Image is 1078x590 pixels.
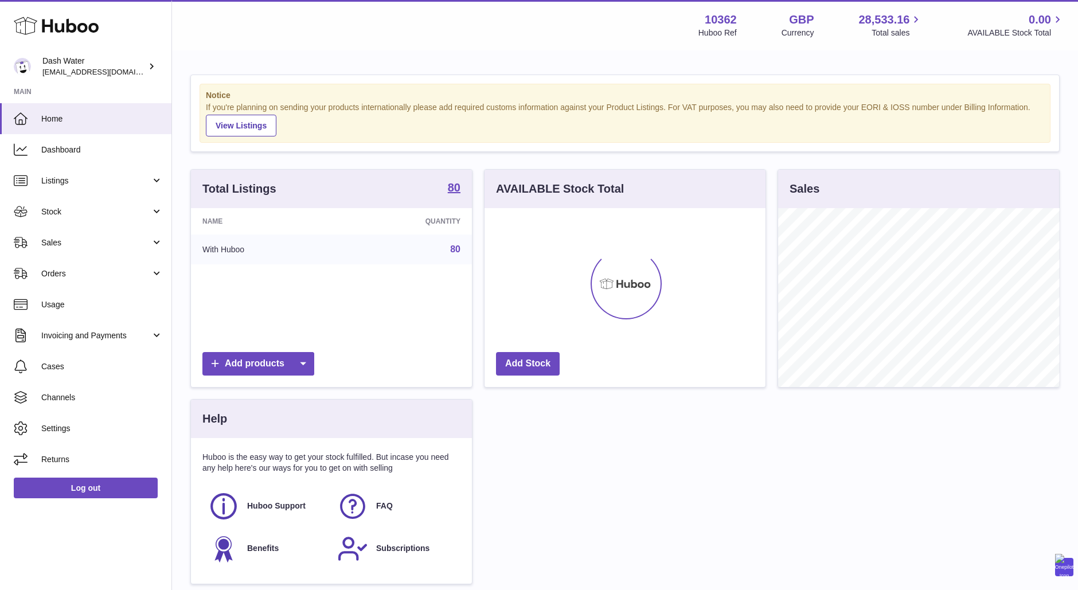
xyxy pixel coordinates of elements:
a: Add products [202,352,314,376]
h3: AVAILABLE Stock Total [496,181,624,197]
div: If you're planning on sending your products internationally please add required customs informati... [206,102,1044,136]
div: Huboo Ref [698,28,737,38]
a: 28,533.16 Total sales [858,12,923,38]
div: Currency [782,28,814,38]
a: 0.00 AVAILABLE Stock Total [967,12,1064,38]
th: Name [191,208,339,235]
span: Home [41,114,163,124]
span: Channels [41,392,163,403]
span: 28,533.16 [858,12,909,28]
th: Quantity [339,208,472,235]
a: View Listings [206,115,276,136]
td: With Huboo [191,235,339,264]
span: Stock [41,206,151,217]
a: Subscriptions [337,533,455,564]
span: Returns [41,454,163,465]
strong: 80 [448,182,460,193]
span: Settings [41,423,163,434]
span: Invoicing and Payments [41,330,151,341]
h3: Help [202,411,227,427]
span: Usage [41,299,163,310]
a: Log out [14,478,158,498]
span: Sales [41,237,151,248]
a: Huboo Support [208,491,326,522]
span: [EMAIL_ADDRESS][DOMAIN_NAME] [42,67,169,76]
a: 80 [450,244,460,254]
span: FAQ [376,501,393,511]
span: Huboo Support [247,501,306,511]
span: Listings [41,175,151,186]
span: Cases [41,361,163,372]
div: Dash Water [42,56,146,77]
a: Benefits [208,533,326,564]
span: AVAILABLE Stock Total [967,28,1064,38]
span: 0.00 [1029,12,1051,28]
a: FAQ [337,491,455,522]
span: Orders [41,268,151,279]
p: Huboo is the easy way to get your stock fulfilled. But incase you need any help here's our ways f... [202,452,460,474]
img: bea@dash-water.com [14,58,31,75]
span: Benefits [247,543,279,554]
h3: Total Listings [202,181,276,197]
strong: Notice [206,90,1044,101]
span: Subscriptions [376,543,429,554]
h3: Sales [790,181,819,197]
a: Add Stock [496,352,560,376]
a: 80 [448,182,460,196]
span: Total sales [872,28,923,38]
strong: 10362 [705,12,737,28]
span: Dashboard [41,144,163,155]
strong: GBP [789,12,814,28]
